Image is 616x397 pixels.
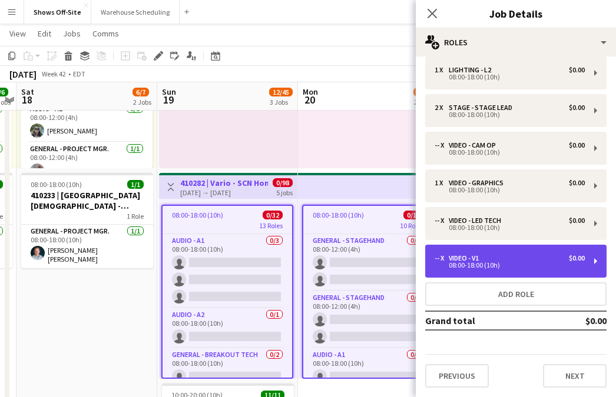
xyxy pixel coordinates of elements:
span: 12/45 [269,88,293,96]
span: 08:00-18:00 (10h) [172,211,223,219]
a: Edit [33,26,56,41]
div: 08:00-18:00 (10h) [435,262,585,268]
div: 08:00-18:00 (10h) [435,149,585,155]
div: -- x [435,216,449,225]
app-card-role: General - Stagehand0/208:00-12:00 (4h) [303,234,433,291]
span: 19 [160,93,176,106]
div: 2 x [435,104,449,112]
div: Stage - Stage Lead [449,104,517,112]
span: Sat [21,86,34,97]
span: 18 [19,93,34,106]
h3: 410282 | Vario - SCN Homeland Security Summit 2025 [180,178,268,188]
button: Previous [425,364,489,388]
button: Next [543,364,607,388]
a: Comms [88,26,124,41]
div: -- x [435,254,449,262]
app-card-role: Audio - A21/108:00-12:00 (4h)[PERSON_NAME] [21,102,153,142]
span: Sun [162,86,176,97]
button: Add role [425,282,607,306]
div: 1 x [435,179,449,187]
div: Roles [416,28,616,56]
div: 2 Jobs [414,98,433,106]
td: $0.00 [551,311,607,330]
div: 2 Jobs [133,98,151,106]
span: 08:00-18:00 (10h) [31,180,82,189]
app-card-role: Audio - A10/308:00-18:00 (10h) [163,234,292,308]
div: $0.00 [569,104,585,112]
div: Video - V1 [449,254,483,262]
div: 08:00-18:00 (10h) [435,74,585,80]
div: Video - Cam Op [449,141,501,149]
span: Week 42 [39,69,68,78]
div: 5 jobs [276,187,293,197]
span: 1/1 [127,180,144,189]
span: 08:00-18:00 (10h) [313,211,364,219]
span: Mon [303,86,318,97]
div: 1 x [435,66,449,74]
span: Comms [92,28,119,39]
span: View [9,28,26,39]
app-job-card: 08:00-18:00 (10h)0/1810 RolesGeneral - Stagehand0/208:00-12:00 (4h) General - Stagehand0/208:00-1... [302,205,434,379]
span: 1 Role [127,212,144,221]
span: 1/19 [413,88,433,96]
app-card-role: General - Stagehand0/208:00-12:00 (4h) [303,291,433,348]
div: 08:00-18:00 (10h) [435,225,585,231]
span: 0/32 [263,211,283,219]
button: Shows Off-Site [24,1,91,24]
span: 0/18 [403,211,423,219]
h3: Job Details [416,6,616,21]
button: Warehouse Scheduling [91,1,180,24]
app-card-role: General - Project Mgr.1/108:00-12:00 (4h)[PERSON_NAME] [21,142,153,182]
div: $0.00 [569,141,585,149]
div: Lighting - L2 [449,66,496,74]
div: Video - Graphics [449,179,508,187]
app-job-card: 08:00-18:00 (10h)0/3213 RolesAudio - A10/308:00-18:00 (10h) Audio - A20/108:00-18:00 (10h) Genera... [161,205,293,379]
span: 6/7 [133,88,149,96]
app-card-role: General - Project Mgr.1/108:00-18:00 (10h)[PERSON_NAME] [PERSON_NAME] [21,225,153,268]
a: View [5,26,31,41]
a: Jobs [58,26,85,41]
div: [DATE] → [DATE] [180,188,268,197]
span: Edit [38,28,51,39]
div: [DATE] [9,68,37,80]
app-card-role: Audio - A20/108:00-18:00 (10h) [163,308,292,348]
span: Jobs [63,28,81,39]
div: 08:00-18:00 (10h) [435,112,585,118]
app-job-card: 08:00-18:00 (10h)1/1410233 | [GEOGRAPHIC_DATA][DEMOGRAPHIC_DATA] - Frequency Camp FFA 20251 RoleG... [21,173,153,268]
div: 3 Jobs [270,98,292,106]
h3: 410233 | [GEOGRAPHIC_DATA][DEMOGRAPHIC_DATA] - Frequency Camp FFA 2025 [21,190,153,211]
div: $0.00 [569,216,585,225]
div: $0.00 [569,66,585,74]
span: 0/98 [273,178,293,187]
span: 13 Roles [259,221,283,230]
div: -- x [435,141,449,149]
td: Grand total [425,311,551,330]
div: $0.00 [569,179,585,187]
span: 20 [301,93,318,106]
div: Video - LED Tech [449,216,506,225]
div: 08:00-18:00 (10h) [435,187,585,193]
span: 10 Roles [400,221,423,230]
div: EDT [73,69,85,78]
div: $0.00 [569,254,585,262]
